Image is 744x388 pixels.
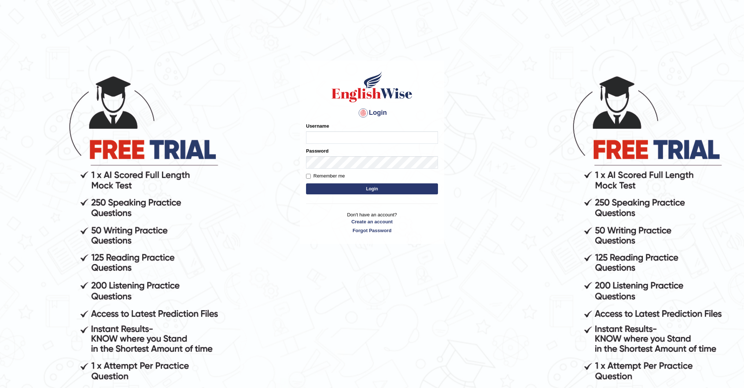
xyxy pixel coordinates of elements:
[306,107,438,119] h4: Login
[306,227,438,234] a: Forgot Password
[306,174,311,179] input: Remember me
[306,122,329,129] label: Username
[306,218,438,225] a: Create an account
[306,147,328,154] label: Password
[306,183,438,194] button: Login
[306,172,345,180] label: Remember me
[306,211,438,234] p: Don't have an account?
[330,70,414,103] img: Logo of English Wise sign in for intelligent practice with AI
